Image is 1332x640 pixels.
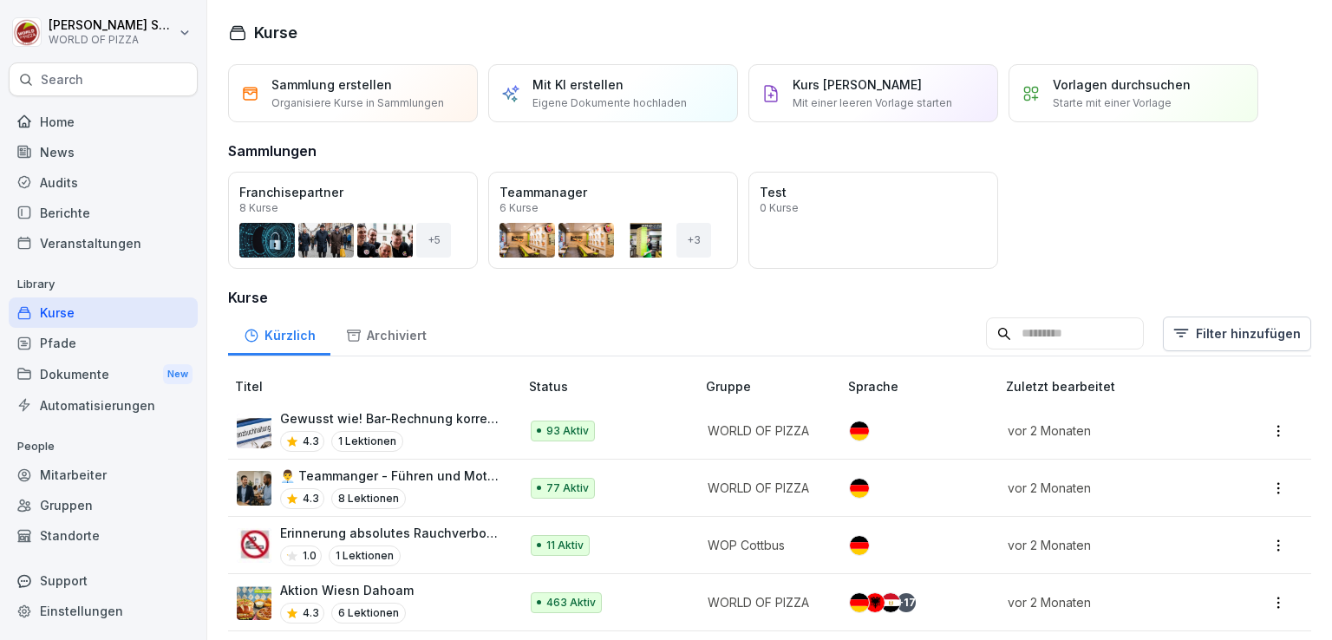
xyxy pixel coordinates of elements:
p: 0 Kurse [760,203,799,213]
img: al.svg [865,593,885,612]
a: Teammanager6 Kurse+3 [488,172,738,269]
div: New [163,364,193,384]
p: 👨‍💼 Teammanger - Führen und Motivation von Mitarbeitern [280,467,501,485]
p: Aktion Wiesn Dahoam [280,581,414,599]
p: 1.0 [303,548,317,564]
div: + 5 [416,223,451,258]
p: WOP Cottbus [708,536,820,554]
a: Pfade [9,328,198,358]
p: Mit KI erstellen [532,75,624,94]
p: Gruppe [706,377,841,395]
img: eg.svg [881,593,900,612]
p: Sammlung erstellen [271,75,392,94]
p: Eigene Dokumente hochladen [532,95,687,111]
img: pd3gr0k7uzjs8bg588bob4hx.png [237,528,271,563]
p: 1 Lektionen [331,431,403,452]
p: Library [9,271,198,298]
div: Dokumente [9,358,198,390]
a: Test0 Kurse [748,172,998,269]
img: de.svg [850,593,869,612]
a: Gruppen [9,490,198,520]
p: Kurs [PERSON_NAME] [793,75,922,94]
img: ohhd80l18yea4i55etg45yot.png [237,471,271,506]
h3: Sammlungen [228,140,317,161]
a: Mitarbeiter [9,460,198,490]
a: Berichte [9,198,198,228]
a: Einstellungen [9,596,198,626]
p: 4.3 [303,491,319,506]
img: hdz75wm9swzuwdvoxjbi6om3.png [237,414,271,448]
p: 4.3 [303,605,319,621]
p: WORLD OF PIZZA [708,421,820,440]
h1: Kurse [254,21,297,44]
p: Organisiere Kurse in Sammlungen [271,95,444,111]
p: 6 Kurse [499,203,539,213]
a: Standorte [9,520,198,551]
a: Archiviert [330,311,441,356]
p: Zuletzt bearbeitet [1006,377,1233,395]
img: de.svg [850,421,869,441]
a: Home [9,107,198,137]
p: 1 Lektionen [329,545,401,566]
p: 77 Aktiv [546,480,589,496]
p: 463 Aktiv [546,595,596,611]
p: 8 Lektionen [331,488,406,509]
p: 6 Lektionen [331,603,406,624]
button: Filter hinzufügen [1163,317,1311,351]
p: Gewusst wie! Bar-Rechnung korrekt in der Kasse verbuchen. [280,409,501,428]
p: 11 Aktiv [546,538,584,553]
p: 4.3 [303,434,319,449]
div: + 3 [676,223,711,258]
p: 93 Aktiv [546,423,589,439]
p: vor 2 Monaten [1008,536,1212,554]
a: Veranstaltungen [9,228,198,258]
a: Franchisepartner8 Kurse+5 [228,172,478,269]
p: Sprache [848,377,998,395]
p: Status [529,377,699,395]
p: Franchisepartner [239,183,467,201]
p: Starte mit einer Vorlage [1053,95,1172,111]
div: Support [9,565,198,596]
p: [PERSON_NAME] Seraphim [49,18,175,33]
p: Vorlagen durchsuchen [1053,75,1191,94]
p: WORLD OF PIZZA [708,479,820,497]
p: vor 2 Monaten [1008,479,1212,497]
p: People [9,433,198,460]
h3: Kurse [228,287,1311,308]
p: Search [41,71,83,88]
p: Mit einer leeren Vorlage starten [793,95,952,111]
p: Test [760,183,987,201]
a: News [9,137,198,167]
p: 8 Kurse [239,203,278,213]
p: Titel [235,377,522,395]
img: tlfwtewhtshhigq7h0svolsu.png [237,585,271,620]
a: DokumenteNew [9,358,198,390]
a: Audits [9,167,198,198]
p: vor 2 Monaten [1008,593,1212,611]
p: Erinnerung absolutes Rauchverbot im Firmenfahrzeug [280,524,501,542]
a: Kürzlich [228,311,330,356]
p: Teammanager [499,183,727,201]
p: WORLD OF PIZZA [708,593,820,611]
img: de.svg [850,479,869,498]
p: WORLD OF PIZZA [49,34,175,46]
img: de.svg [850,536,869,555]
a: Kurse [9,297,198,328]
p: vor 2 Monaten [1008,421,1212,440]
a: Automatisierungen [9,390,198,421]
div: + 17 [897,593,916,612]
